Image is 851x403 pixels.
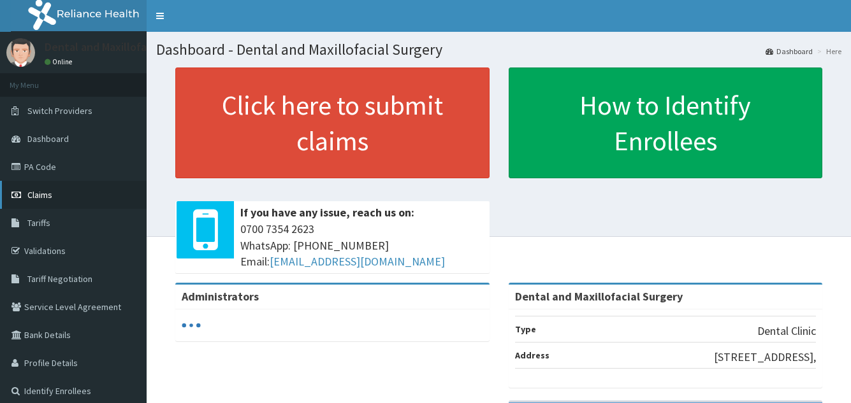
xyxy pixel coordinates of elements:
[182,316,201,335] svg: audio-loading
[45,57,75,66] a: Online
[814,46,841,57] li: Here
[27,133,69,145] span: Dashboard
[515,289,683,304] strong: Dental and Maxillofacial Surgery
[515,323,536,335] b: Type
[182,289,259,304] b: Administrators
[270,254,445,269] a: [EMAIL_ADDRESS][DOMAIN_NAME]
[27,273,92,285] span: Tariff Negotiation
[175,67,490,178] a: Click here to submit claims
[27,105,92,117] span: Switch Providers
[156,41,841,58] h1: Dashboard - Dental and Maxillofacial Surgery
[766,46,813,57] a: Dashboard
[240,221,483,270] span: 0700 7354 2623 WhatsApp: [PHONE_NUMBER] Email:
[6,38,35,67] img: User Image
[757,323,816,339] p: Dental Clinic
[27,189,52,201] span: Claims
[714,349,816,365] p: [STREET_ADDRESS],
[240,205,414,220] b: If you have any issue, reach us on:
[515,350,549,361] b: Address
[45,41,205,53] p: Dental and Maxillofacial Surgery
[27,217,50,229] span: Tariffs
[509,67,823,178] a: How to Identify Enrollees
